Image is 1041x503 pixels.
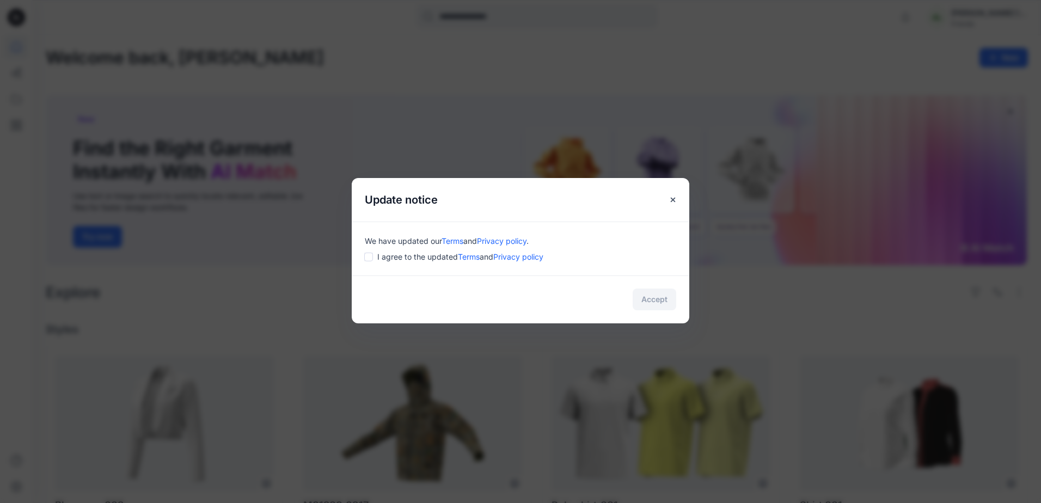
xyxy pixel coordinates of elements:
a: Privacy policy [493,252,543,261]
span: and [480,252,493,261]
div: We have updated our . [365,235,676,247]
a: Terms [458,252,480,261]
a: Terms [442,236,463,246]
a: Privacy policy [477,236,526,246]
button: Close [663,190,683,210]
span: and [463,236,477,246]
h5: Update notice [352,178,451,222]
span: I agree to the updated [377,251,543,262]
